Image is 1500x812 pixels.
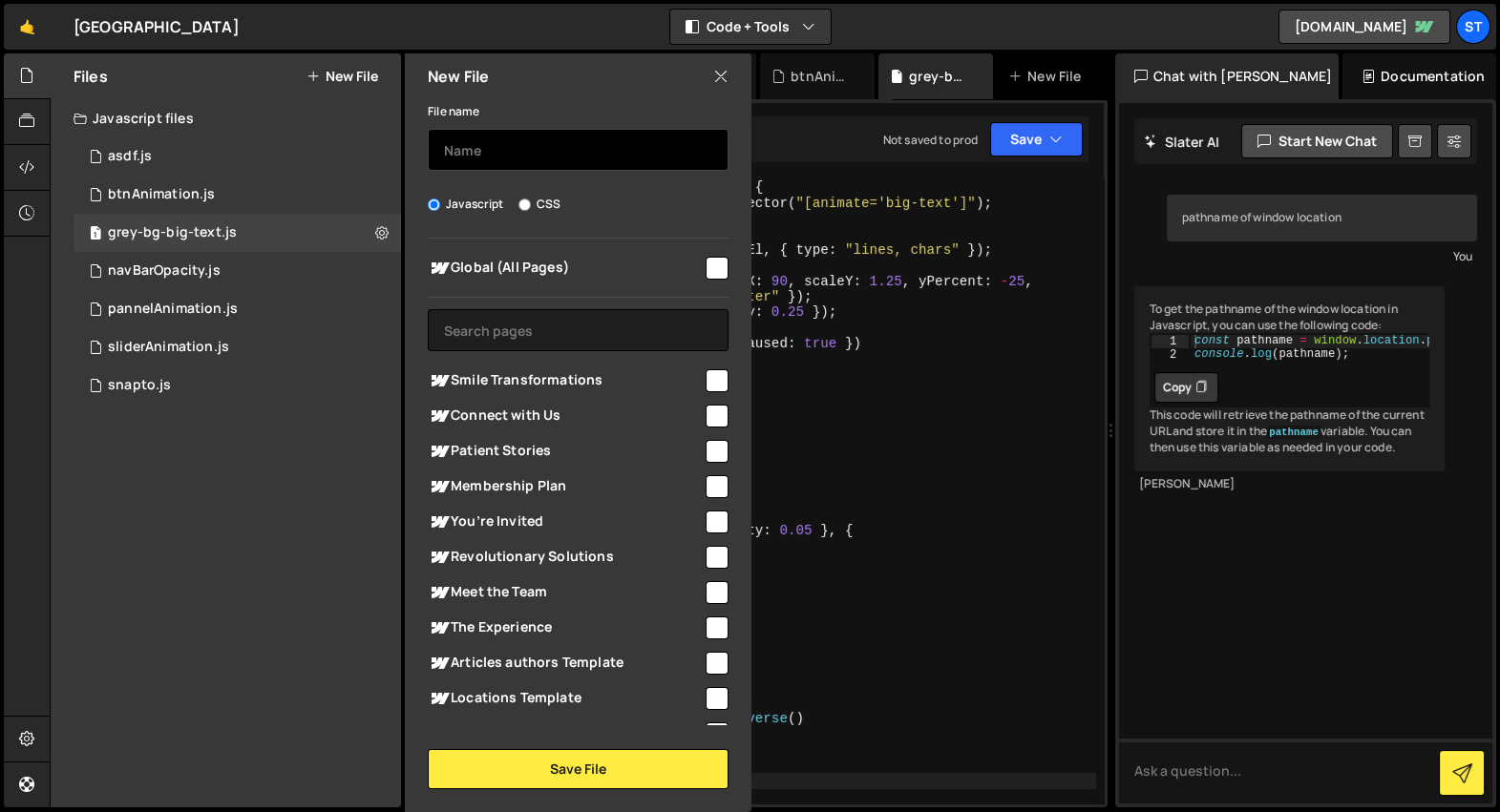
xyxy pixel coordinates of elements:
a: [DOMAIN_NAME] [1278,10,1450,44]
div: grey-bg-big-text.js [108,224,237,241]
h2: New File [428,66,489,87]
div: navBarOpacity.js [108,262,221,280]
div: To get the pathname of the window location in Javascript, you can use the following code: This co... [1134,286,1446,471]
div: sliderAnimation.js [108,339,229,356]
span: Articles authors Template [428,652,703,675]
span: Revolutionary Solutions [428,546,703,569]
div: New File [1008,67,1088,86]
div: Not saved to prod [883,132,979,148]
span: Locations Template [428,687,703,710]
div: 16620/45274.js [74,366,401,405]
div: snapto.js [108,377,171,394]
h2: Files [74,66,108,87]
span: Membership Plan [428,475,703,498]
div: 16620/45285.js [74,328,401,366]
button: Start new chat [1241,124,1393,158]
div: 16620/45387.js [74,176,401,214]
button: Save [990,122,1083,156]
div: grey-bg-big-text.js [909,67,970,86]
a: St [1456,10,1490,44]
span: Meet the Team [428,581,703,604]
span: Global (All Pages) [428,257,703,280]
div: btnAnimation.js [108,186,215,203]
span: Password [428,722,703,745]
div: 1 [1151,335,1189,348]
span: Connect with Us [428,405,703,427]
button: Copy [1154,372,1218,403]
code: pathname [1267,426,1320,439]
div: You [1172,246,1473,266]
h2: Slater AI [1144,133,1220,151]
div: Chat with [PERSON_NAME] [1115,53,1340,99]
button: Code + Tools [670,10,831,44]
button: Save File [428,749,729,789]
div: 16620/45281.js [74,137,401,176]
div: btnAnimation.js [791,67,852,86]
input: Search pages [428,309,729,351]
div: Documentation [1342,53,1496,99]
span: 1 [90,227,101,242]
span: The Experience [428,616,703,639]
input: CSS [518,198,531,211]
label: Javascript [428,195,504,214]
div: pathname of window location [1167,195,1478,241]
label: File name [428,102,479,121]
div: Javascript files [51,99,401,137]
div: 16620/45296.js [74,252,401,290]
div: [PERSON_NAME] [1139,476,1441,492]
span: Smile Transformations [428,369,703,392]
input: Name [428,129,729,171]
div: 16620/45290.js [74,290,401,328]
button: New File [306,69,378,84]
div: 16620/45283.js [74,214,401,252]
div: pannelAnimation.js [108,301,238,318]
div: asdf.js [108,148,152,165]
span: You’re Invited [428,510,703,533]
div: 2 [1151,348,1189,362]
input: Javascript [428,198,440,211]
div: [GEOGRAPHIC_DATA] [74,15,240,38]
label: CSS [518,195,560,214]
a: 🤙 [4,4,51,50]
span: Patient Stories [428,440,703,463]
